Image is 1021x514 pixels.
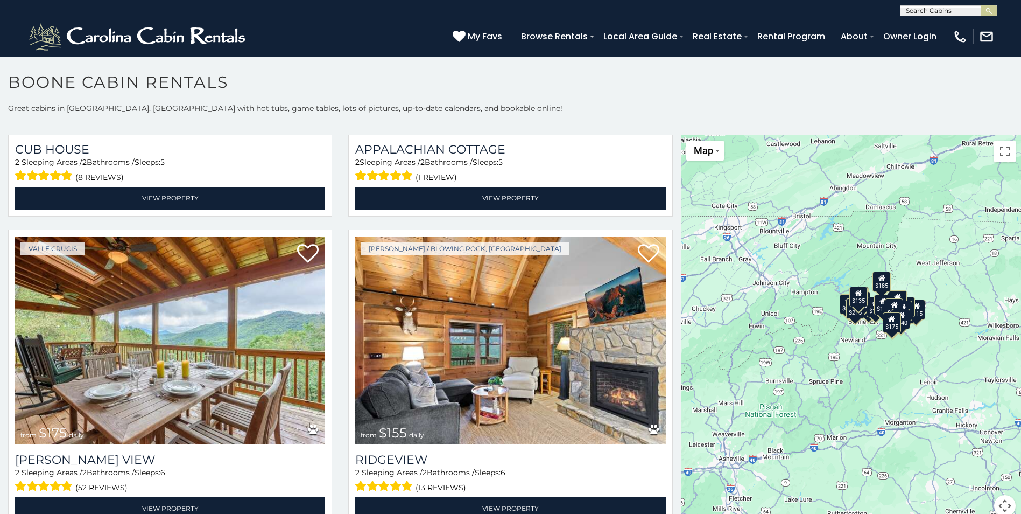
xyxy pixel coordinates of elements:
[423,468,427,477] span: 2
[15,157,19,167] span: 2
[27,20,250,53] img: White-1-2.png
[297,243,319,266] a: Add to favorites
[687,27,747,46] a: Real Estate
[501,468,505,477] span: 6
[20,242,85,255] a: Valle Crucis
[840,294,858,315] div: $170
[894,301,912,321] div: $170
[468,30,502,43] span: My Favs
[878,27,942,46] a: Owner Login
[15,453,325,467] a: [PERSON_NAME] View
[979,29,994,44] img: mail-regular-white.png
[15,453,325,467] h3: Valle View
[82,468,87,477] span: 2
[75,481,128,495] span: (52 reviews)
[638,243,659,266] a: Add to favorites
[355,142,665,157] a: Appalachian Cottage
[15,142,325,157] a: Cub House
[82,157,87,167] span: 2
[884,299,902,319] div: $140
[516,27,593,46] a: Browse Rentals
[15,467,325,495] div: Sleeping Areas / Bathrooms / Sleeps:
[416,481,466,495] span: (13 reviews)
[355,157,665,184] div: Sleeping Areas / Bathrooms / Sleeps:
[355,157,360,167] span: 2
[355,237,665,444] a: Ridgeview from $155 daily
[835,27,873,46] a: About
[752,27,830,46] a: Rental Program
[420,157,425,167] span: 2
[160,468,165,477] span: 6
[355,187,665,209] a: View Property
[907,300,925,320] div: $115
[874,295,892,315] div: $152
[883,312,901,333] div: $175
[892,309,910,329] div: $140
[361,242,569,255] a: [PERSON_NAME] / Blowing Rock, [GEOGRAPHIC_DATA]
[69,431,84,439] span: daily
[361,431,377,439] span: from
[355,237,665,444] img: Ridgeview
[15,187,325,209] a: View Property
[355,468,360,477] span: 2
[994,141,1016,162] button: Toggle fullscreen view
[686,141,724,161] button: Change map style
[355,467,665,495] div: Sleeping Areas / Bathrooms / Sleeps:
[15,237,325,444] a: Valle View from $175 daily
[872,272,891,292] div: $185
[889,290,907,311] div: $190
[15,237,325,444] img: Valle View
[694,145,713,156] span: Map
[453,30,505,44] a: My Favs
[849,287,868,307] div: $135
[39,425,67,441] span: $175
[355,453,665,467] a: Ridgeview
[15,157,325,184] div: Sleeping Areas / Bathrooms / Sleeps:
[15,468,19,477] span: 2
[20,431,37,439] span: from
[379,425,407,441] span: $155
[409,431,424,439] span: daily
[953,29,968,44] img: phone-regular-white.png
[498,157,503,167] span: 5
[885,298,903,319] div: $120
[416,170,457,184] span: (1 review)
[846,298,864,319] div: $215
[598,27,682,46] a: Local Area Guide
[75,170,124,184] span: (8 reviews)
[160,157,165,167] span: 5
